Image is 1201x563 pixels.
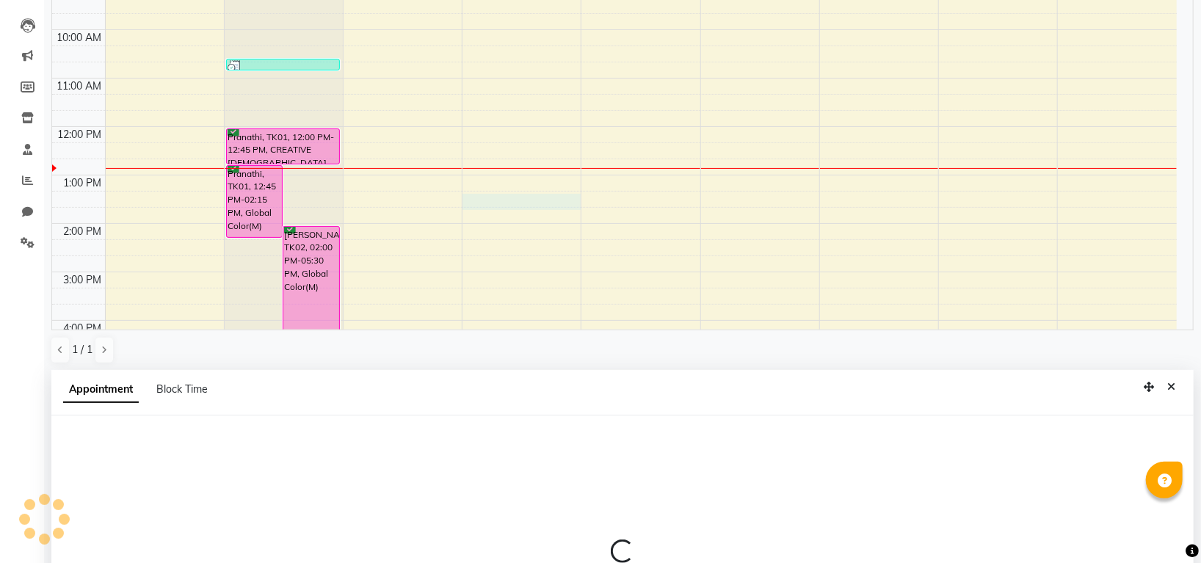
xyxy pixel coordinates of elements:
[61,272,105,288] div: 3:00 PM
[227,166,283,237] div: Pranathi, TK01, 12:45 PM-02:15 PM, Global Color(M)
[61,175,105,191] div: 1:00 PM
[54,79,105,94] div: 11:00 AM
[227,59,339,70] div: [PERSON_NAME], TK03, 10:35 AM-10:50 AM, [PERSON_NAME] desigh(craft)
[61,321,105,336] div: 4:00 PM
[63,377,139,403] span: Appointment
[72,342,92,357] span: 1 / 1
[61,224,105,239] div: 2:00 PM
[54,30,105,46] div: 10:00 AM
[227,129,339,164] div: Pranathi, TK01, 12:00 PM-12:45 PM, CREATIVE [DEMOGRAPHIC_DATA] HAIRCUT
[55,127,105,142] div: 12:00 PM
[1161,376,1182,399] button: Close
[283,227,339,396] div: [PERSON_NAME], TK02, 02:00 PM-05:30 PM, Global Color(M)
[156,382,208,396] span: Block Time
